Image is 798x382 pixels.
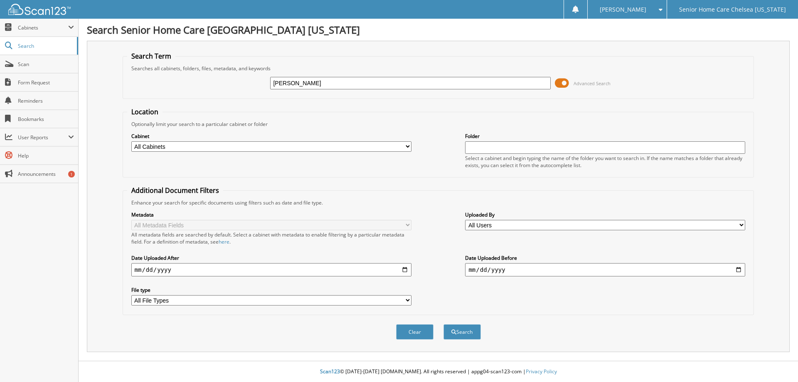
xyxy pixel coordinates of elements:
div: Searches all cabinets, folders, files, metadata, and keywords [127,65,750,72]
a: here [219,238,229,245]
span: User Reports [18,134,68,141]
div: © [DATE]-[DATE] [DOMAIN_NAME]. All rights reserved | appg04-scan123-com | [79,362,798,382]
div: Select a cabinet and begin typing the name of the folder you want to search in. If the name match... [465,155,745,169]
div: Enhance your search for specific documents using filters such as date and file type. [127,199,750,206]
span: Advanced Search [574,80,611,86]
input: end [465,263,745,276]
a: Privacy Policy [526,368,557,375]
span: Cabinets [18,24,68,31]
div: All metadata fields are searched by default. Select a cabinet with metadata to enable filtering b... [131,231,411,245]
h1: Search Senior Home Care [GEOGRAPHIC_DATA] [US_STATE] [87,23,790,37]
label: Date Uploaded Before [465,254,745,261]
span: Reminders [18,97,74,104]
span: Scan [18,61,74,68]
label: Date Uploaded After [131,254,411,261]
span: Senior Home Care Chelsea [US_STATE] [679,7,786,12]
legend: Search Term [127,52,175,61]
span: Scan123 [320,368,340,375]
div: Optionally limit your search to a particular cabinet or folder [127,121,750,128]
span: Help [18,152,74,159]
label: Uploaded By [465,211,745,218]
label: Folder [465,133,745,140]
button: Clear [396,324,433,340]
span: Search [18,42,73,49]
input: start [131,263,411,276]
span: [PERSON_NAME] [600,7,646,12]
span: Form Request [18,79,74,86]
legend: Additional Document Filters [127,186,223,195]
span: Announcements [18,170,74,177]
label: Metadata [131,211,411,218]
button: Search [443,324,481,340]
img: scan123-logo-white.svg [8,4,71,15]
span: Bookmarks [18,116,74,123]
legend: Location [127,107,163,116]
label: File type [131,286,411,293]
label: Cabinet [131,133,411,140]
div: 1 [68,171,75,177]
